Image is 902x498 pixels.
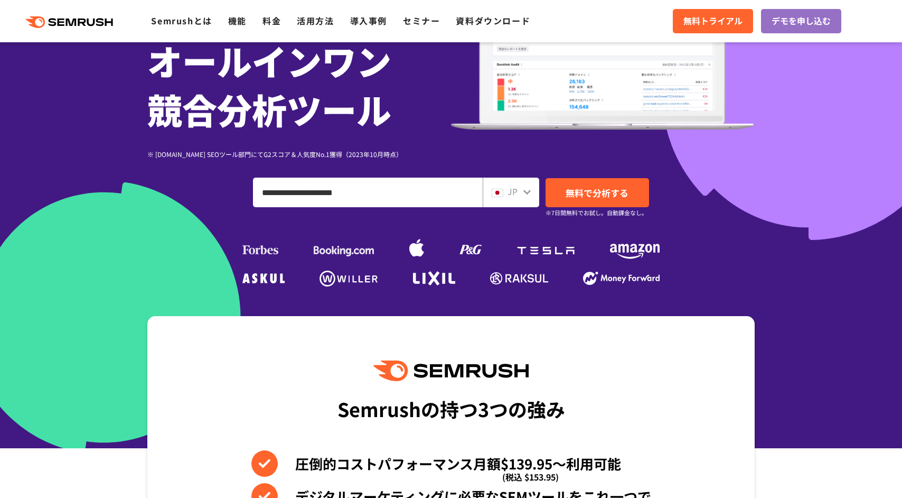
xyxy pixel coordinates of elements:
[147,149,451,159] div: ※ [DOMAIN_NAME] SEOツール部門にてG2スコア＆人気度No.1獲得（2023年10月時点）
[456,14,530,27] a: 資料ダウンロード
[502,464,559,490] span: (税込 $153.95)
[403,14,440,27] a: セミナー
[253,178,482,207] input: ドメイン、キーワードまたはURLを入力してください
[673,9,753,33] a: 無料トライアル
[147,36,451,133] h1: オールインワン 競合分析ツール
[761,9,841,33] a: デモを申し込む
[683,14,743,28] span: 無料トライアル
[373,361,529,381] img: Semrush
[297,14,334,27] a: 活用方法
[337,389,565,428] div: Semrushの持つ3つの強み
[508,185,518,198] span: JP
[228,14,247,27] a: 機能
[350,14,387,27] a: 導入事例
[566,186,628,199] span: 無料で分析する
[546,178,649,207] a: 無料で分析する
[772,14,831,28] span: デモを申し込む
[251,450,651,477] li: 圧倒的コストパフォーマンス月額$139.95〜利用可能
[262,14,281,27] a: 料金
[151,14,212,27] a: Semrushとは
[546,208,647,218] small: ※7日間無料でお試し。自動課金なし。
